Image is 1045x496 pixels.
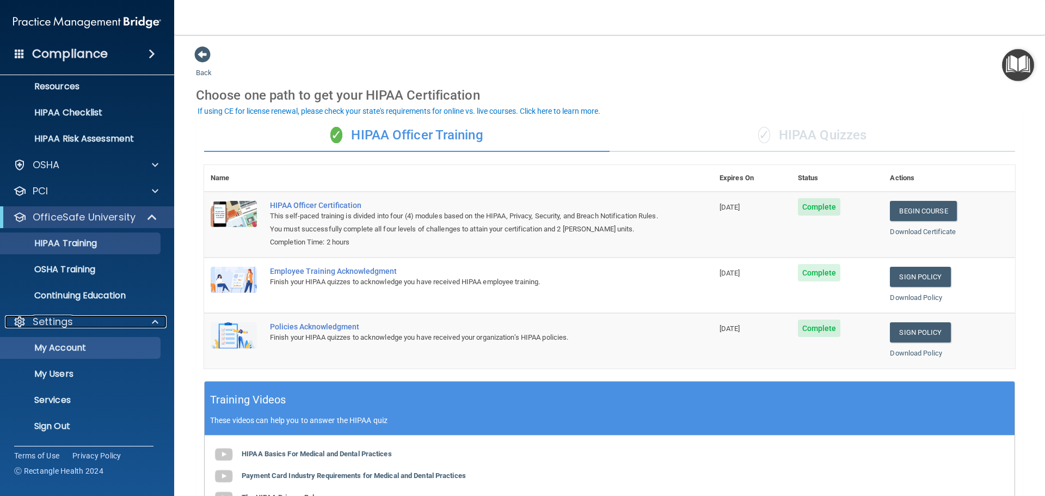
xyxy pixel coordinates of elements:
[270,201,659,210] a: HIPAA Officer Certification
[890,267,950,287] a: Sign Policy
[720,269,740,277] span: [DATE]
[791,165,884,192] th: Status
[242,471,466,480] b: Payment Card Industry Requirements for Medical and Dental Practices
[7,421,156,432] p: Sign Out
[1002,49,1034,81] button: Open Resource Center
[7,342,156,353] p: My Account
[242,450,392,458] b: HIPAA Basics For Medical and Dental Practices
[890,228,956,236] a: Download Certificate
[7,264,95,275] p: OSHA Training
[270,331,659,344] div: Finish your HIPAA quizzes to acknowledge you have received your organization’s HIPAA policies.
[798,264,841,281] span: Complete
[890,349,942,357] a: Download Policy
[610,119,1015,152] div: HIPAA Quizzes
[213,444,235,466] img: gray_youtube_icon.38fcd6cc.png
[713,165,791,192] th: Expires On
[7,238,97,249] p: HIPAA Training
[798,198,841,216] span: Complete
[270,236,659,249] div: Completion Time: 2 hours
[890,293,942,302] a: Download Policy
[198,107,600,115] div: If using CE for license renewal, please check your state's requirements for online vs. live cours...
[33,211,136,224] p: OfficeSafe University
[7,107,156,118] p: HIPAA Checklist
[720,324,740,333] span: [DATE]
[13,11,161,33] img: PMB logo
[32,46,108,62] h4: Compliance
[213,466,235,487] img: gray_youtube_icon.38fcd6cc.png
[7,369,156,379] p: My Users
[7,133,156,144] p: HIPAA Risk Assessment
[798,320,841,337] span: Complete
[33,158,60,172] p: OSHA
[196,56,212,77] a: Back
[270,322,659,331] div: Policies Acknowledgment
[270,210,659,236] div: This self-paced training is divided into four (4) modules based on the HIPAA, Privacy, Security, ...
[270,275,659,289] div: Finish your HIPAA quizzes to acknowledge you have received HIPAA employee training.
[72,450,121,461] a: Privacy Policy
[720,203,740,211] span: [DATE]
[13,211,158,224] a: OfficeSafe University
[13,315,158,328] a: Settings
[890,322,950,342] a: Sign Policy
[204,119,610,152] div: HIPAA Officer Training
[758,127,770,143] span: ✓
[13,185,158,198] a: PCI
[270,267,659,275] div: Employee Training Acknowledgment
[330,127,342,143] span: ✓
[33,315,73,328] p: Settings
[33,185,48,198] p: PCI
[196,79,1023,111] div: Choose one path to get your HIPAA Certification
[7,395,156,406] p: Services
[204,165,263,192] th: Name
[210,390,286,409] h5: Training Videos
[14,450,59,461] a: Terms of Use
[883,165,1015,192] th: Actions
[14,466,103,476] span: Ⓒ Rectangle Health 2024
[210,416,1009,425] p: These videos can help you to answer the HIPAA quiz
[13,158,158,172] a: OSHA
[7,81,156,92] p: Resources
[7,290,156,301] p: Continuing Education
[890,201,956,221] a: Begin Course
[196,106,602,117] button: If using CE for license renewal, please check your state's requirements for online vs. live cours...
